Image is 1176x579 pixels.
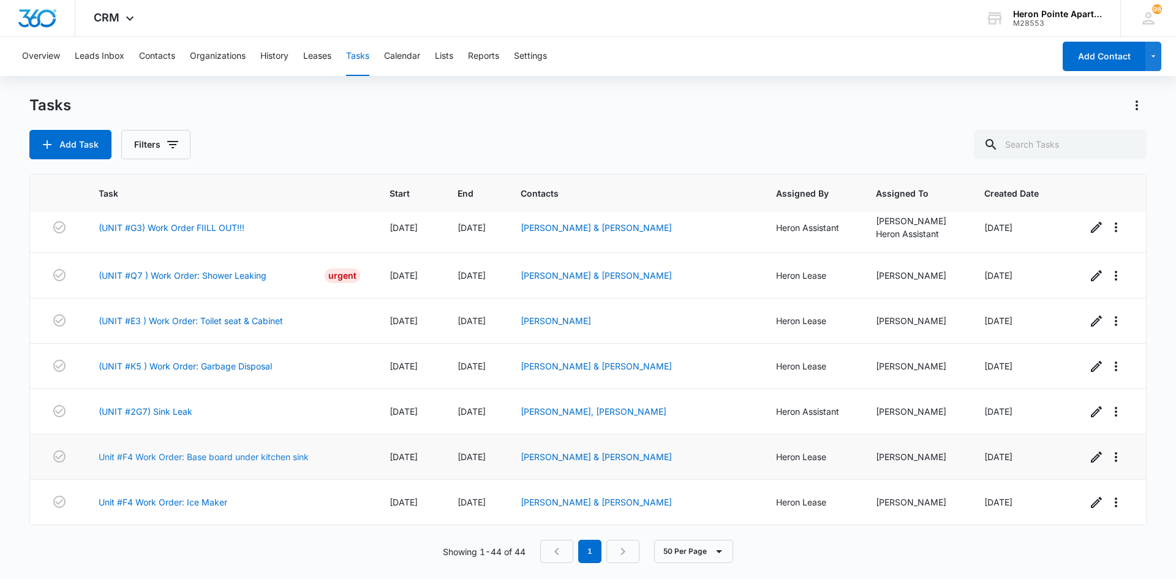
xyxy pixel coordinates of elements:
[776,496,847,509] div: Heron Lease
[984,222,1012,233] span: [DATE]
[390,452,418,462] span: [DATE]
[876,314,955,327] div: [PERSON_NAME]
[514,37,547,76] button: Settings
[390,316,418,326] span: [DATE]
[458,222,486,233] span: [DATE]
[876,496,955,509] div: [PERSON_NAME]
[458,497,486,507] span: [DATE]
[521,222,672,233] a: [PERSON_NAME] & [PERSON_NAME]
[390,406,418,417] span: [DATE]
[303,37,331,76] button: Leases
[99,360,272,373] a: (UNIT #K5 ) Work Order: Garbage Disposal
[458,361,486,371] span: [DATE]
[974,130,1147,159] input: Search Tasks
[443,545,526,558] p: Showing 1-44 of 44
[458,316,486,326] span: [DATE]
[521,187,728,200] span: Contacts
[458,270,486,281] span: [DATE]
[346,37,369,76] button: Tasks
[984,452,1012,462] span: [DATE]
[99,187,342,200] span: Task
[1063,42,1145,71] button: Add Contact
[984,406,1012,417] span: [DATE]
[984,316,1012,326] span: [DATE]
[876,227,955,240] div: Heron Assistant
[876,269,955,282] div: [PERSON_NAME]
[390,187,410,200] span: Start
[654,540,733,563] button: 50 Per Page
[1013,19,1102,28] div: account id
[139,37,175,76] button: Contacts
[876,405,955,418] div: [PERSON_NAME]
[984,270,1012,281] span: [DATE]
[776,360,847,373] div: Heron Lease
[521,270,672,281] a: [PERSON_NAME] & [PERSON_NAME]
[521,497,672,507] a: [PERSON_NAME] & [PERSON_NAME]
[99,405,192,418] a: (UNIT #2G7) Sink Leak
[29,130,111,159] button: Add Task
[1152,4,1162,14] span: 98
[458,187,474,200] span: End
[876,360,955,373] div: [PERSON_NAME]
[458,452,486,462] span: [DATE]
[468,37,499,76] button: Reports
[75,37,124,76] button: Leads Inbox
[260,37,288,76] button: History
[99,269,266,282] a: (UNIT #Q7 ) Work Order: Shower Leaking
[578,540,601,563] em: 1
[435,37,453,76] button: Lists
[99,314,283,327] a: (UNIT #E3 ) Work Order: Toilet seat & Cabinet
[521,361,672,371] a: [PERSON_NAME] & [PERSON_NAME]
[1127,96,1147,115] button: Actions
[121,130,190,159] button: Filters
[94,11,119,24] span: CRM
[1152,4,1162,14] div: notifications count
[521,406,666,417] a: [PERSON_NAME], [PERSON_NAME]
[984,187,1039,200] span: Created Date
[776,187,829,200] span: Assigned By
[776,314,847,327] div: Heron Lease
[390,270,418,281] span: [DATE]
[521,316,591,326] a: [PERSON_NAME]
[22,37,60,76] button: Overview
[984,497,1012,507] span: [DATE]
[876,214,955,227] div: [PERSON_NAME]
[384,37,420,76] button: Calendar
[1013,9,1102,19] div: account name
[99,496,227,509] a: Unit #F4 Work Order: Ice Maker
[540,540,639,563] nav: Pagination
[390,361,418,371] span: [DATE]
[29,96,71,115] h1: Tasks
[984,361,1012,371] span: [DATE]
[776,450,847,463] div: Heron Lease
[99,450,309,463] a: Unit #F4 Work Order: Base board under kitchen sink
[776,221,847,234] div: Heron Assistant
[325,268,360,283] div: Urgent
[876,450,955,463] div: [PERSON_NAME]
[390,497,418,507] span: [DATE]
[99,221,244,234] a: (UNIT #G3) Work Order FIILL OUT!!!
[776,405,847,418] div: Heron Assistant
[521,452,672,462] a: [PERSON_NAME] & [PERSON_NAME]
[776,269,847,282] div: Heron Lease
[458,406,486,417] span: [DATE]
[390,222,418,233] span: [DATE]
[190,37,246,76] button: Organizations
[876,187,937,200] span: Assigned To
